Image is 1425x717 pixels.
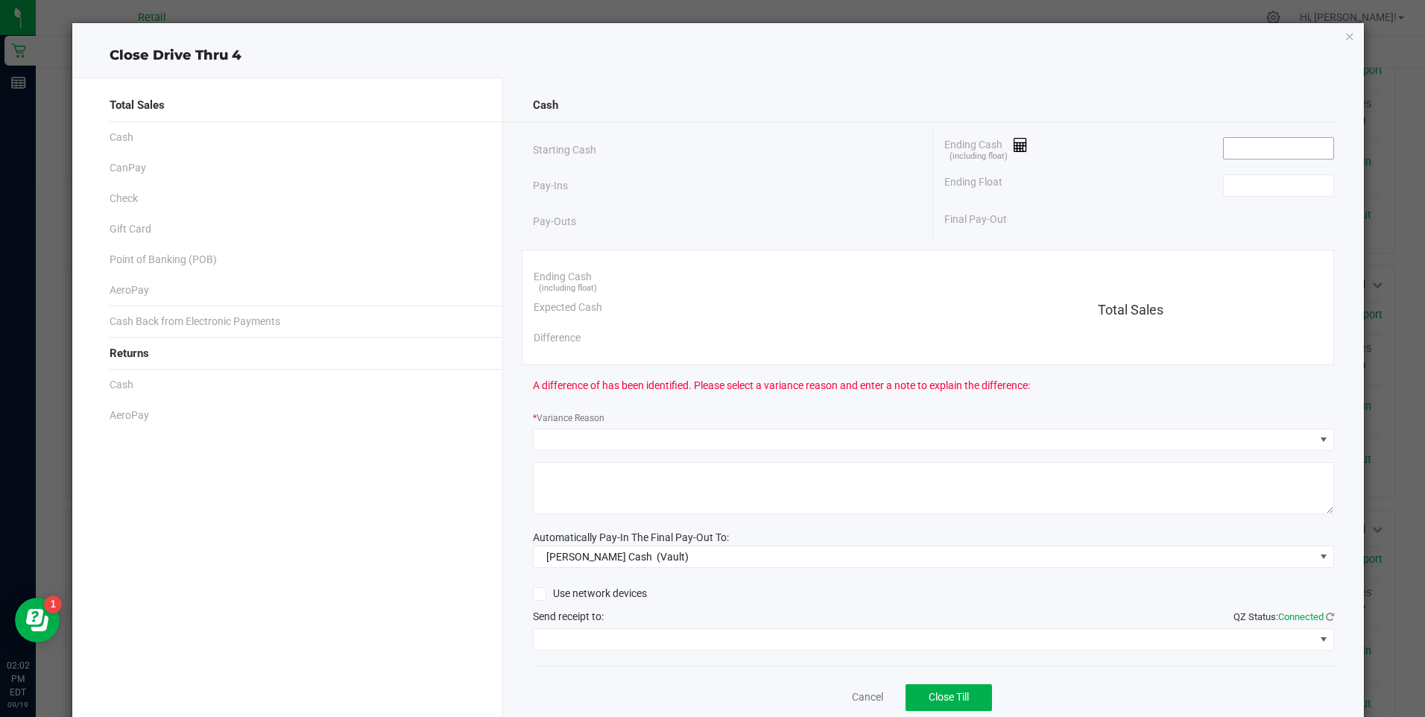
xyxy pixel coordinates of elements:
span: Cash [110,377,133,393]
span: [PERSON_NAME] Cash [546,551,652,563]
span: Ending Cash [534,269,592,285]
span: A difference of has been identified. Please select a variance reason and enter a note to explain ... [533,378,1030,394]
span: Connected [1278,611,1324,622]
span: Pay-Outs [533,214,576,230]
span: Total Sales [110,97,165,114]
span: Check [110,191,138,206]
div: Close Drive Thru 4 [72,45,1363,66]
span: Ending Cash [944,137,1028,159]
span: Close Till [929,691,969,703]
span: AeroPay [110,282,149,298]
span: Pay-Ins [533,178,568,194]
iframe: Resource center unread badge [44,596,62,613]
span: Starting Cash [533,142,596,158]
span: (including float) [950,151,1008,163]
button: Close Till [906,684,992,711]
span: Send receipt to: [533,610,604,622]
iframe: Resource center [15,598,60,642]
span: Cash [110,130,133,145]
span: Ending Float [944,174,1002,197]
span: AeroPay [110,408,149,423]
span: Difference [534,330,581,346]
span: QZ Status: [1233,611,1334,622]
span: Cash Back from Electronic Payments [110,314,280,329]
label: Variance Reason [533,411,604,425]
span: Automatically Pay-In The Final Pay-Out To: [533,531,729,543]
span: Gift Card [110,221,151,237]
span: Total Sales [1098,302,1163,318]
span: (including float) [539,282,597,295]
span: Expected Cash [534,300,602,315]
span: Cash [533,97,558,114]
span: (Vault) [657,551,689,563]
span: Final Pay-Out [944,212,1007,227]
span: Point of Banking (POB) [110,252,217,268]
label: Use network devices [533,586,647,601]
a: Cancel [852,689,883,705]
div: Returns [110,338,472,370]
span: CanPay [110,160,146,176]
